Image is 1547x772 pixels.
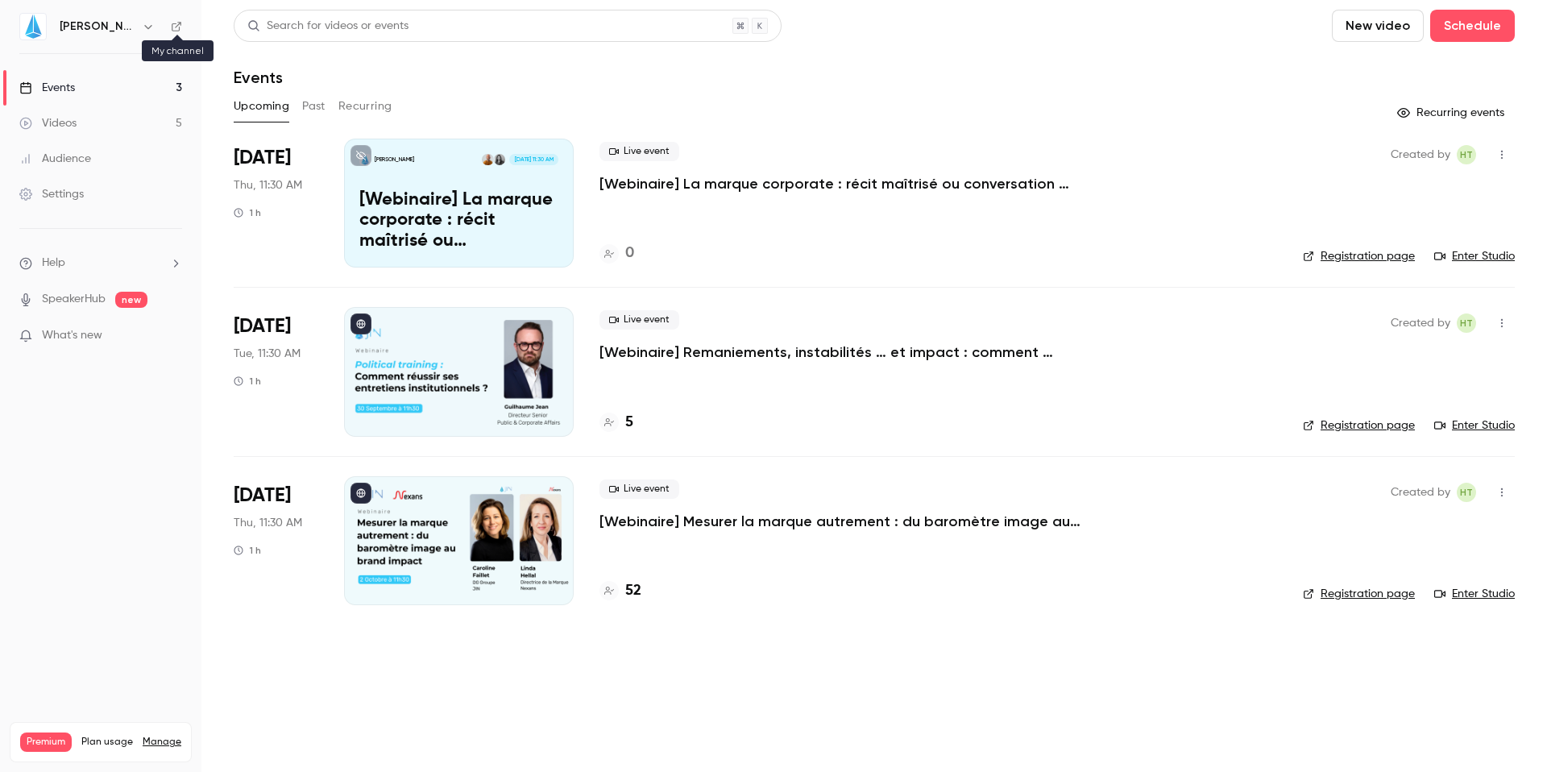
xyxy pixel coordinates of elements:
[20,733,72,752] span: Premium
[247,18,409,35] div: Search for videos or events
[234,476,318,605] div: Oct 2 Thu, 11:30 AM (Europe/Paris)
[599,174,1083,193] a: [Webinaire] La marque corporate : récit maîtrisé ou conversation impossible ?
[599,479,679,499] span: Live event
[234,206,261,219] div: 1 h
[1391,483,1450,502] span: Created by
[1391,313,1450,333] span: Created by
[494,154,505,165] img: Solveig Pastor
[1434,586,1515,602] a: Enter Studio
[19,151,91,167] div: Audience
[234,544,261,557] div: 1 h
[20,14,46,39] img: JIN
[234,68,283,87] h1: Events
[599,412,633,434] a: 5
[599,142,679,161] span: Live event
[234,93,289,119] button: Upcoming
[1303,248,1415,264] a: Registration page
[1434,417,1515,434] a: Enter Studio
[625,412,633,434] h4: 5
[599,580,641,602] a: 52
[599,310,679,330] span: Live event
[234,346,301,362] span: Tue, 11:30 AM
[42,327,102,344] span: What's new
[234,307,318,436] div: Sep 30 Tue, 11:30 AM (Europe/Paris)
[42,255,65,272] span: Help
[599,512,1083,531] a: [Webinaire] Mesurer la marque autrement : du baromètre image au brand impact
[42,291,106,308] a: SpeakerHub
[1460,483,1473,502] span: HT
[1457,313,1476,333] span: Hugo Tauzin
[1460,313,1473,333] span: HT
[234,483,291,508] span: [DATE]
[599,342,1083,362] a: [Webinaire] Remaniements, instabilités … et impact : comment réussir ses entretiens institutionne...
[234,145,291,171] span: [DATE]
[599,243,634,264] a: 0
[234,139,318,268] div: Sep 25 Thu, 11:30 AM (Europe/Paris)
[344,139,574,268] a: [Webinaire] La marque corporate : récit maîtrisé ou conversation impossible ? [PERSON_NAME]Solvei...
[60,19,135,35] h6: [PERSON_NAME]
[1430,10,1515,42] button: Schedule
[19,115,77,131] div: Videos
[1390,100,1515,126] button: Recurring events
[19,255,182,272] li: help-dropdown-opener
[19,80,75,96] div: Events
[1391,145,1450,164] span: Created by
[1457,145,1476,164] span: Hugo Tauzin
[19,186,84,202] div: Settings
[234,375,261,388] div: 1 h
[234,515,302,531] span: Thu, 11:30 AM
[81,736,133,749] span: Plan usage
[359,190,558,252] p: [Webinaire] La marque corporate : récit maîtrisé ou conversation impossible ?
[1457,483,1476,502] span: Hugo Tauzin
[115,292,147,308] span: new
[302,93,326,119] button: Past
[234,313,291,339] span: [DATE]
[338,93,392,119] button: Recurring
[143,736,181,749] a: Manage
[375,156,414,164] p: [PERSON_NAME]
[482,154,493,165] img: Thibaut Cherchari
[1303,417,1415,434] a: Registration page
[1460,145,1473,164] span: HT
[234,177,302,193] span: Thu, 11:30 AM
[625,580,641,602] h4: 52
[625,243,634,264] h4: 0
[1303,586,1415,602] a: Registration page
[1434,248,1515,264] a: Enter Studio
[509,154,558,165] span: [DATE] 11:30 AM
[1332,10,1424,42] button: New video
